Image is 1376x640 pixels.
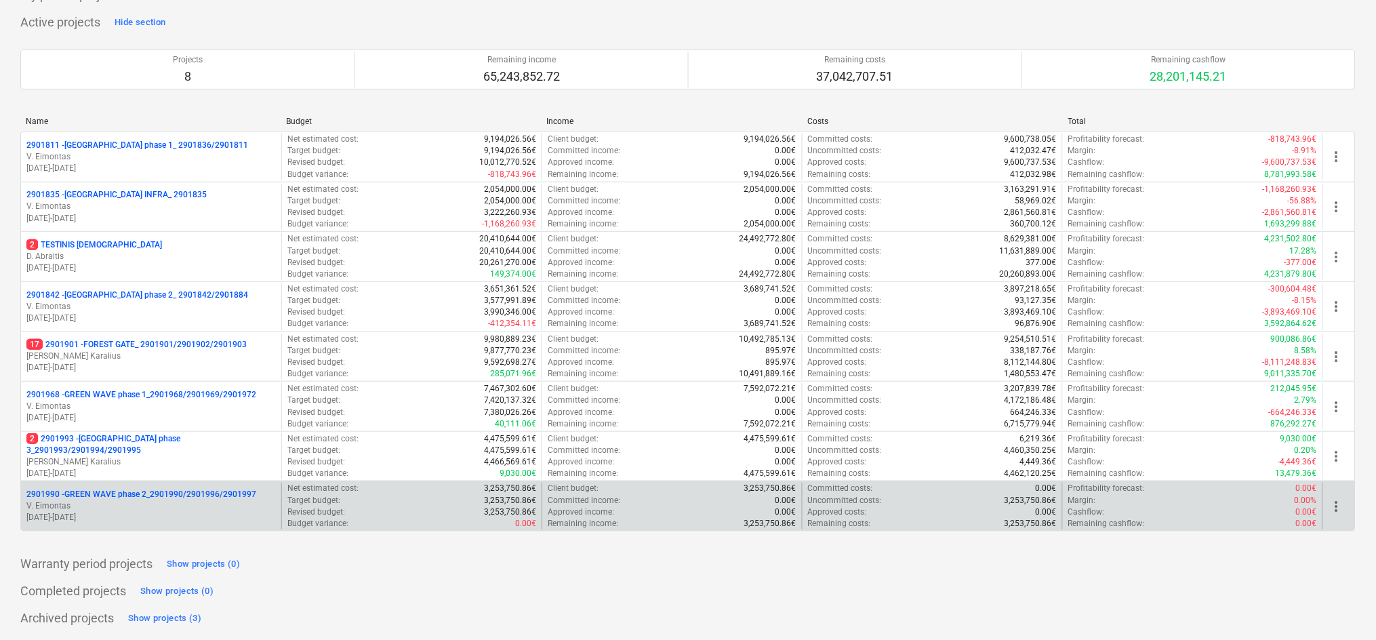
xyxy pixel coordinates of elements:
p: Revised budget : [287,157,345,168]
p: Budget variance : [287,468,348,479]
p: -300,604.48€ [1269,283,1317,295]
span: 2 [26,239,38,250]
p: Remaining cashflow : [1068,368,1145,380]
p: Budget variance : [287,169,348,180]
p: 3,893,469.10€ [1005,306,1057,318]
p: Approved income : [548,357,614,368]
p: 3,689,741.52€ [744,318,796,329]
p: 4,462,120.25€ [1005,468,1057,479]
p: 1,693,299.88€ [1265,218,1317,230]
p: Remaining costs : [808,418,871,430]
p: 4,475,599.61€ [744,468,796,479]
span: more_vert [1329,298,1345,315]
p: Committed income : [548,195,620,207]
p: 8,112,144.80€ [1005,357,1057,368]
p: Revised budget : [287,306,345,318]
p: 20,410,644.00€ [479,245,536,257]
p: [DATE] - [DATE] [26,412,276,424]
p: 2,054,000.00€ [744,184,796,195]
p: 2.79% [1295,395,1317,406]
p: Remaining cashflow : [1068,218,1145,230]
p: -377.00€ [1284,257,1317,268]
div: Hide section [115,15,165,31]
p: 4,475,599.61€ [484,433,536,445]
p: 28,201,145.21 [1150,68,1227,85]
p: 377.00€ [1026,257,1057,268]
button: Show projects (3) [125,607,205,629]
p: Margin : [1068,145,1096,157]
p: 285,071.96€ [490,368,536,380]
p: Target budget : [287,445,340,456]
p: Profitability forecast : [1068,383,1145,395]
p: Remaining cashflow : [1068,418,1145,430]
p: -664,246.33€ [1269,407,1317,418]
p: [PERSON_NAME] Karalius [26,351,276,362]
p: 10,012,770.52€ [479,157,536,168]
p: 3,222,260.93€ [484,207,536,218]
p: Revised budget : [287,357,345,368]
p: 2901968 - GREEN WAVE phase 1_2901968/2901969/2901972 [26,389,256,401]
p: 13,479.36€ [1276,468,1317,479]
p: Net estimated cost : [287,283,359,295]
p: Profitability forecast : [1068,334,1145,345]
p: Approved income : [548,306,614,318]
p: 9,194,026.56€ [744,134,796,145]
p: Approved income : [548,407,614,418]
p: 0.00€ [775,145,796,157]
p: Remaining income : [548,318,618,329]
p: 7,467,302.60€ [484,383,536,395]
p: 9,600,738.05€ [1005,134,1057,145]
p: Net estimated cost : [287,433,359,445]
p: 58,969.02€ [1015,195,1057,207]
p: Remaining cashflow : [1068,318,1145,329]
p: -3,893,469.10€ [1263,306,1317,318]
p: V. Eimontas [26,151,276,163]
div: Budget [286,117,535,126]
p: Client budget : [548,383,599,395]
p: Cashflow : [1068,407,1105,418]
p: Remaining costs : [808,368,871,380]
p: 0.00€ [775,445,796,456]
p: 10,491,889.16€ [740,368,796,380]
p: Target budget : [287,495,340,506]
p: Client budget : [548,433,599,445]
p: V. Eimontas [26,401,276,412]
p: Approved income : [548,456,614,468]
span: more_vert [1329,399,1345,415]
p: 3,163,291.91€ [1005,184,1057,195]
p: Remaining income : [548,418,618,430]
p: 24,492,772.80€ [740,233,796,245]
p: TESTINIS [DEMOGRAPHIC_DATA] [26,239,162,251]
p: 9,011,335.70€ [1265,368,1317,380]
p: Remaining income : [548,468,618,479]
p: Committed income : [548,445,620,456]
p: Profitability forecast : [1068,184,1145,195]
p: Approved income : [548,157,614,168]
div: Costs [807,117,1057,126]
p: 40,111.06€ [495,418,536,430]
p: Uncommitted costs : [808,295,882,306]
p: 0.00€ [775,456,796,468]
p: 0.00€ [1296,483,1317,494]
p: Uncommitted costs : [808,345,882,357]
p: Client budget : [548,184,599,195]
p: 9,030.00€ [1280,433,1317,445]
span: 2 [26,433,38,444]
p: Cashflow : [1068,157,1105,168]
p: 4,466,569.61€ [484,456,536,468]
p: Committed income : [548,395,620,406]
p: Committed income : [548,295,620,306]
p: 0.00€ [775,257,796,268]
p: Revised budget : [287,407,345,418]
p: 3,253,750.86€ [744,483,796,494]
p: -4,449.36€ [1278,456,1317,468]
p: 900,086.86€ [1271,334,1317,345]
p: Remaining income [483,54,560,66]
p: 4,475,599.61€ [484,445,536,456]
p: 3,577,991.89€ [484,295,536,306]
p: 3,689,741.52€ [744,283,796,295]
p: 3,207,839.78€ [1005,383,1057,395]
p: Cashflow : [1068,257,1105,268]
p: 664,246.33€ [1011,407,1057,418]
p: Client budget : [548,334,599,345]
